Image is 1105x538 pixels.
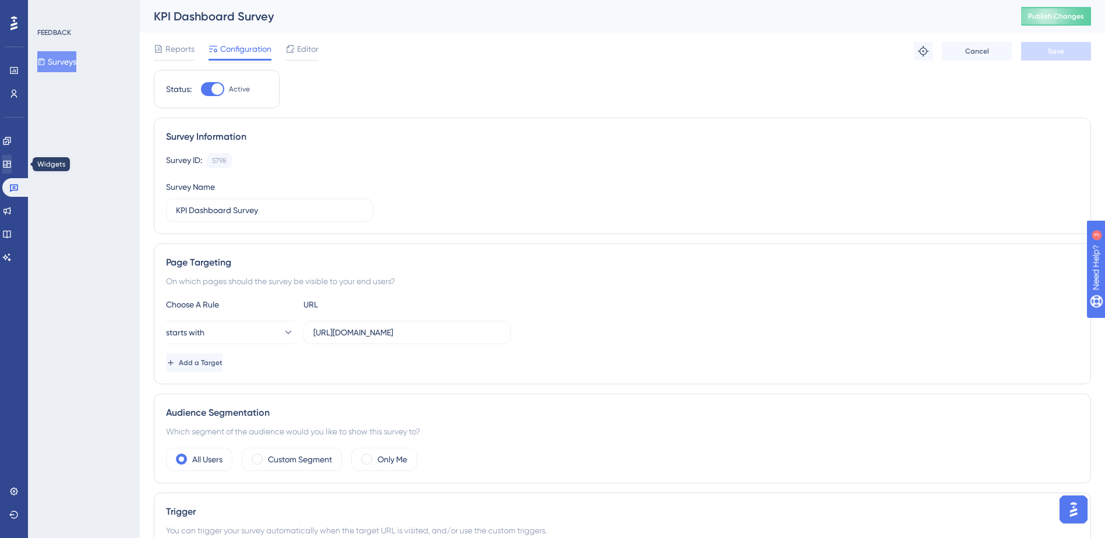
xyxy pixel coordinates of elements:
div: 5798 [212,156,227,165]
button: starts with [166,321,294,344]
span: Configuration [220,42,271,56]
span: Publish Changes [1028,12,1084,21]
input: Type your Survey name [176,204,363,217]
div: Survey ID: [166,153,202,168]
span: Add a Target [179,358,223,367]
span: starts with [166,325,204,339]
div: Status: [166,82,192,96]
div: URL [303,298,432,312]
button: Add a Target [166,353,223,372]
div: You can trigger your survey automatically when the target URL is visited, and/or use the custom t... [166,523,1079,537]
input: yourwebsite.com/path [313,326,501,339]
div: 3 [81,6,84,15]
label: Custom Segment [268,452,332,466]
div: On which pages should the survey be visible to your end users? [166,274,1079,288]
button: Save [1021,42,1091,61]
span: Editor [297,42,319,56]
div: Which segment of the audience would you like to show this survey to? [166,424,1079,438]
div: FEEDBACK [37,28,71,37]
div: Trigger [166,505,1079,519]
div: Audience Segmentation [166,406,1079,420]
label: All Users [192,452,223,466]
span: Reports [165,42,195,56]
span: Active [229,84,250,94]
button: Publish Changes [1021,7,1091,26]
label: Only Me [377,452,407,466]
iframe: UserGuiding AI Assistant Launcher [1056,492,1091,527]
div: KPI Dashboard Survey [154,8,992,24]
span: Cancel [965,47,989,56]
span: Save [1048,47,1064,56]
div: Survey Name [166,180,215,194]
div: Page Targeting [166,256,1079,270]
div: Survey Information [166,130,1079,144]
div: Choose A Rule [166,298,294,312]
button: Surveys [37,51,76,72]
button: Cancel [942,42,1012,61]
span: Need Help? [27,3,73,17]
